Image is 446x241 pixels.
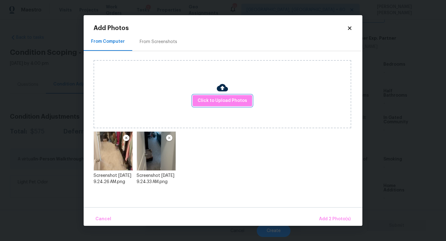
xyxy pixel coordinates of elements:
[137,173,176,185] div: Screenshot [DATE] 9.24.33 AM.png
[217,82,228,93] img: Cloud Upload Icon
[193,95,252,107] button: Click to Upload Photos
[94,173,133,185] div: Screenshot [DATE] 9.24.26 AM.png
[91,38,125,45] div: From Computer
[140,39,177,45] div: From Screenshots
[94,25,347,31] h2: Add Photos
[95,215,111,223] span: Cancel
[319,215,351,223] span: Add 2 Photo(s)
[317,213,353,226] button: Add 2 Photo(s)
[93,213,114,226] button: Cancel
[198,97,247,105] span: Click to Upload Photos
